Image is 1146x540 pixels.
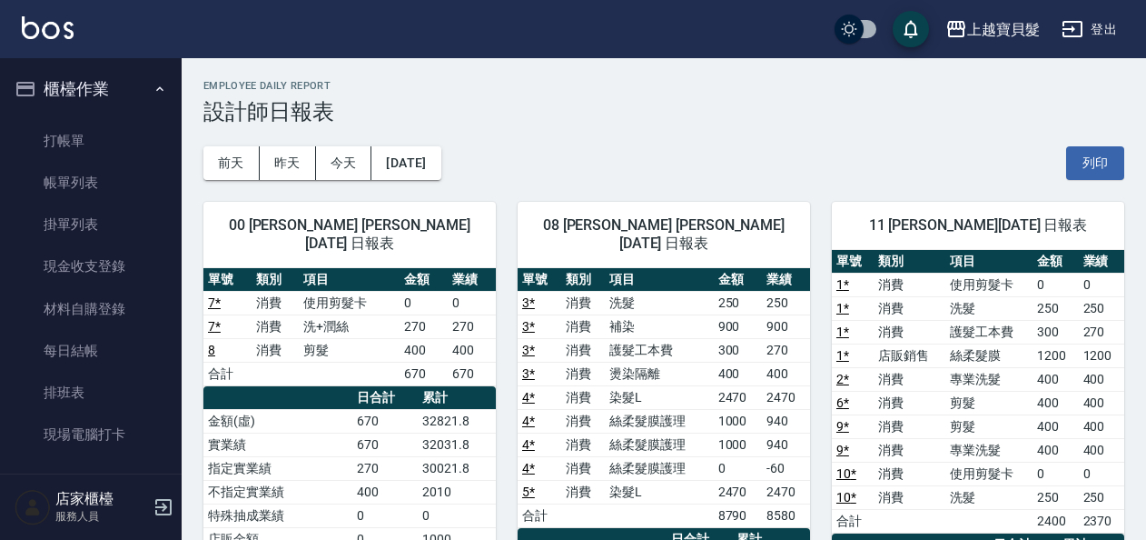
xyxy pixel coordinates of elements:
[299,338,400,362] td: 剪髮
[352,409,418,433] td: 670
[7,414,174,455] a: 現場電腦打卡
[203,268,252,292] th: 單號
[945,438,1032,462] td: 專業洗髮
[203,456,352,480] td: 指定實業績
[400,315,448,338] td: 270
[945,273,1032,296] td: 使用剪髮卡
[945,415,1032,438] td: 剪髮
[605,291,713,315] td: 洗髮
[448,362,496,385] td: 670
[945,296,1032,320] td: 洗髮
[605,433,713,456] td: 絲柔髮膜護理
[1079,250,1124,274] th: 業績
[874,485,945,509] td: 消費
[945,250,1032,274] th: 項目
[400,268,448,292] th: 金額
[874,273,945,296] td: 消費
[1032,485,1078,509] td: 250
[1032,415,1078,438] td: 400
[605,409,713,433] td: 絲柔髮膜護理
[518,504,561,527] td: 合計
[1079,462,1124,485] td: 0
[55,508,148,525] p: 服務人員
[203,99,1124,125] h3: 設計師日報表
[400,291,448,315] td: 0
[561,385,605,409] td: 消費
[518,268,810,528] table: a dense table
[762,338,810,362] td: 270
[762,480,810,504] td: 2470
[938,11,1047,48] button: 上越寶貝髮
[967,18,1040,41] div: 上越寶貝髮
[448,268,496,292] th: 業績
[203,433,352,456] td: 實業績
[1079,367,1124,391] td: 400
[762,456,810,480] td: -60
[561,456,605,480] td: 消費
[605,385,713,409] td: 染髮L
[762,433,810,456] td: 940
[371,146,440,180] button: [DATE]
[714,480,762,504] td: 2470
[874,250,945,274] th: 類別
[252,315,300,338] td: 消費
[1079,438,1124,462] td: 400
[252,291,300,315] td: 消費
[762,409,810,433] td: 940
[605,362,713,385] td: 燙染隔離
[352,456,418,480] td: 270
[203,268,496,386] table: a dense table
[605,338,713,362] td: 護髮工本費
[7,330,174,372] a: 每日結帳
[1079,320,1124,344] td: 270
[714,315,762,338] td: 900
[299,268,400,292] th: 項目
[945,367,1032,391] td: 專業洗髮
[1079,273,1124,296] td: 0
[1032,344,1078,367] td: 1200
[762,291,810,315] td: 250
[299,291,400,315] td: 使用剪髮卡
[561,268,605,292] th: 類別
[762,362,810,385] td: 400
[203,409,352,433] td: 金額(虛)
[1079,344,1124,367] td: 1200
[418,433,496,456] td: 32031.8
[1032,250,1078,274] th: 金額
[260,146,316,180] button: 昨天
[714,338,762,362] td: 300
[832,250,874,274] th: 單號
[874,391,945,415] td: 消費
[1032,320,1078,344] td: 300
[352,433,418,456] td: 670
[55,490,148,508] h5: 店家櫃檯
[605,268,713,292] th: 項目
[561,480,605,504] td: 消費
[418,409,496,433] td: 32821.8
[1032,296,1078,320] td: 250
[832,250,1124,534] table: a dense table
[1066,146,1124,180] button: 列印
[252,268,300,292] th: 類別
[832,509,874,533] td: 合計
[352,504,418,527] td: 0
[945,391,1032,415] td: 剪髮
[561,315,605,338] td: 消費
[945,462,1032,485] td: 使用剪髮卡
[874,462,945,485] td: 消費
[1032,367,1078,391] td: 400
[203,362,252,385] td: 合計
[518,268,561,292] th: 單號
[7,464,174,511] button: 預約管理
[714,433,762,456] td: 1000
[7,120,174,162] a: 打帳單
[448,315,496,338] td: 270
[945,485,1032,509] td: 洗髮
[7,65,174,113] button: 櫃檯作業
[1032,438,1078,462] td: 400
[561,433,605,456] td: 消費
[208,343,215,357] a: 8
[762,504,810,527] td: 8580
[22,16,74,39] img: Logo
[418,480,496,504] td: 2010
